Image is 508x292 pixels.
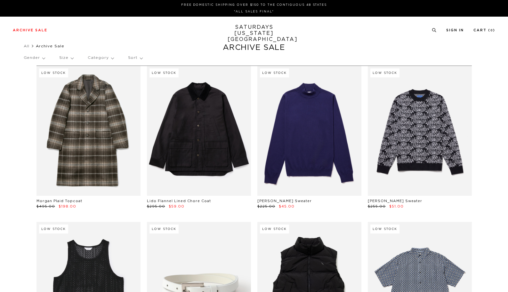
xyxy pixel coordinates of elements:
[473,28,495,32] a: Cart (0)
[389,205,404,208] span: $51.00
[368,205,386,208] span: $255.00
[370,68,399,77] div: Low Stock
[147,205,165,208] span: $295.00
[169,205,184,208] span: $59.00
[128,51,142,65] p: Sort
[149,68,179,77] div: Low Stock
[36,44,64,48] span: Archive Sale
[88,51,114,65] p: Category
[147,199,211,203] a: Lido Flannel Lined Chore Coat
[36,205,55,208] span: $495.00
[15,9,493,14] p: *ALL SALES FINAL*
[446,28,464,32] a: Sign In
[370,225,399,233] div: Low Stock
[490,29,493,32] small: 0
[24,44,29,48] a: All
[260,225,289,233] div: Low Stock
[257,205,275,208] span: $225.00
[13,28,47,32] a: Archive Sale
[149,225,179,233] div: Low Stock
[39,68,68,77] div: Low Stock
[59,205,76,208] span: $198.00
[257,199,312,203] a: [PERSON_NAME] Sweater
[59,51,73,65] p: Size
[228,24,280,43] a: SATURDAYS[US_STATE][GEOGRAPHIC_DATA]
[279,205,294,208] span: $45.00
[39,225,68,233] div: Low Stock
[368,199,422,203] a: [PERSON_NAME] Sweater
[24,51,45,65] p: Gender
[15,3,493,7] p: FREE DOMESTIC SHIPPING OVER $150 TO THE CONTIGUOUS 48 STATES
[36,199,82,203] a: Morgan Plaid Topcoat
[260,68,289,77] div: Low Stock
